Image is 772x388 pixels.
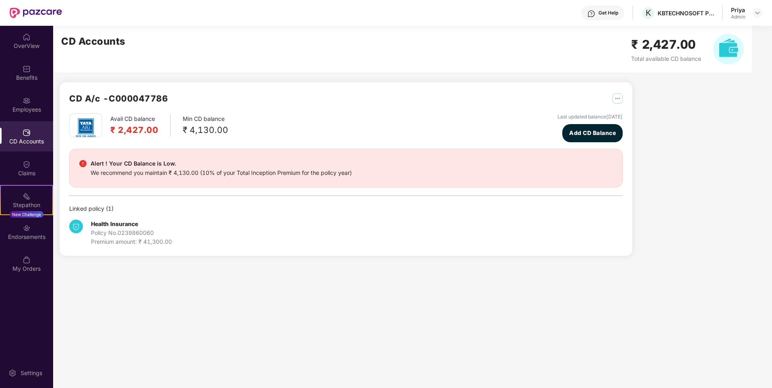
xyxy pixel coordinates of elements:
[713,34,744,64] img: svg+xml;base64,PHN2ZyB4bWxucz0iaHR0cDovL3d3dy53My5vcmcvMjAwMC9zdmciIHhtbG5zOnhsaW5rPSJodHRwOi8vd3...
[61,34,126,49] h2: CD Accounts
[23,224,31,232] img: svg+xml;base64,PHN2ZyBpZD0iRW5kb3JzZW1lbnRzIiB4bWxucz0iaHR0cDovL3d3dy53My5vcmcvMjAwMC9zdmciIHdpZH...
[587,10,595,18] img: svg+xml;base64,PHN2ZyBpZD0iSGVscC0zMngzMiIgeG1sbnM9Imh0dHA6Ly93d3cudzMub3JnLzIwMDAvc3ZnIiB3aWR0aD...
[631,55,701,62] span: Total available CD balance
[69,92,168,105] h2: CD A/c - C000047786
[183,123,228,137] div: ₹ 4,130.00
[646,8,651,18] span: K
[23,97,31,105] img: svg+xml;base64,PHN2ZyBpZD0iRW1wbG95ZWVzIiB4bWxucz0iaHR0cDovL3d3dy53My5vcmcvMjAwMC9zdmciIHdpZHRoPS...
[183,114,228,137] div: Min CD balance
[569,129,616,137] span: Add CD Balance
[658,9,714,17] div: KBTECHNOSOFT PRIVATE LIMITED
[599,10,618,16] div: Get Help
[72,114,100,142] img: tatag.png
[110,123,158,137] h2: ₹ 2,427.00
[79,160,87,167] img: svg+xml;base64,PHN2ZyBpZD0iRGFuZ2VyX2FsZXJ0IiBkYXRhLW5hbWU9IkRhbmdlciBhbGVydCIgeG1sbnM9Imh0dHA6Ly...
[69,220,83,233] img: svg+xml;base64,PHN2ZyB4bWxucz0iaHR0cDovL3d3dy53My5vcmcvMjAwMC9zdmciIHdpZHRoPSIzNCIgaGVpZ2h0PSIzNC...
[754,10,761,16] img: svg+xml;base64,PHN2ZyBpZD0iRHJvcGRvd24tMzJ4MzIiIHhtbG5zPSJodHRwOi8vd3d3LnczLm9yZy8yMDAwL3N2ZyIgd2...
[91,168,352,177] div: We recommend you maintain ₹ 4,130.00 (10% of your Total Inception Premium for the policy year)
[91,228,172,237] div: Policy No. 0239860060
[1,201,52,209] div: Stepathon
[23,65,31,73] img: svg+xml;base64,PHN2ZyBpZD0iQmVuZWZpdHMiIHhtbG5zPSJodHRwOi8vd3d3LnczLm9yZy8yMDAwL3N2ZyIgd2lkdGg9Ij...
[110,114,171,137] div: Avail CD balance
[8,369,17,377] img: svg+xml;base64,PHN2ZyBpZD0iU2V0dGluZy0yMHgyMCIgeG1sbnM9Imh0dHA6Ly93d3cudzMub3JnLzIwMDAvc3ZnIiB3aW...
[69,204,623,213] div: Linked policy ( 1 )
[23,33,31,41] img: svg+xml;base64,PHN2ZyBpZD0iSG9tZSIgeG1sbnM9Imh0dHA6Ly93d3cudzMub3JnLzIwMDAvc3ZnIiB3aWR0aD0iMjAiIG...
[91,237,172,246] div: Premium amount: ₹ 41,300.00
[562,124,623,142] button: Add CD Balance
[731,14,745,20] div: Admin
[23,192,31,200] img: svg+xml;base64,PHN2ZyB4bWxucz0iaHR0cDovL3d3dy53My5vcmcvMjAwMC9zdmciIHdpZHRoPSIyMSIgaGVpZ2h0PSIyMC...
[23,256,31,264] img: svg+xml;base64,PHN2ZyBpZD0iTXlfT3JkZXJzIiBkYXRhLW5hbWU9Ik15IE9yZGVycyIgeG1sbnM9Imh0dHA6Ly93d3cudz...
[23,160,31,168] img: svg+xml;base64,PHN2ZyBpZD0iQ2xhaW0iIHhtbG5zPSJodHRwOi8vd3d3LnczLm9yZy8yMDAwL3N2ZyIgd2lkdGg9IjIwIi...
[23,129,31,137] img: svg+xml;base64,PHN2ZyBpZD0iQ0RfQWNjb3VudHMiIGRhdGEtbmFtZT0iQ0QgQWNjb3VudHMiIHhtbG5zPSJodHRwOi8vd3...
[731,6,745,14] div: Priya
[18,369,45,377] div: Settings
[557,113,623,121] div: Last updated balance [DATE]
[91,220,138,227] b: Health Insurance
[10,211,43,218] div: New Challenge
[91,159,352,168] div: Alert ! Your CD Balance is Low.
[10,8,62,18] img: New Pazcare Logo
[631,35,701,54] h2: ₹ 2,427.00
[613,93,623,104] img: svg+xml;base64,PHN2ZyB4bWxucz0iaHR0cDovL3d3dy53My5vcmcvMjAwMC9zdmciIHdpZHRoPSIyNSIgaGVpZ2h0PSIyNS...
